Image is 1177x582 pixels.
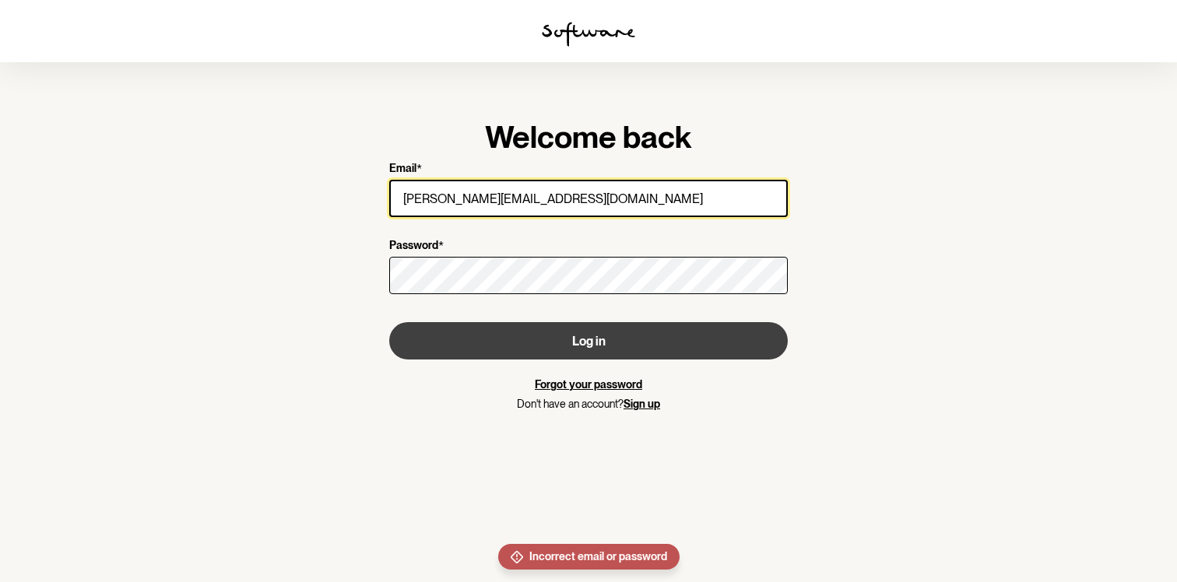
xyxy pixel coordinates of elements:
[389,162,416,177] p: Email
[542,22,635,47] img: software logo
[624,398,660,410] a: Sign up
[389,322,788,359] button: Log in
[389,118,788,156] h1: Welcome back
[389,398,788,411] p: Don't have an account?
[389,239,438,254] p: Password
[535,378,642,391] a: Forgot your password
